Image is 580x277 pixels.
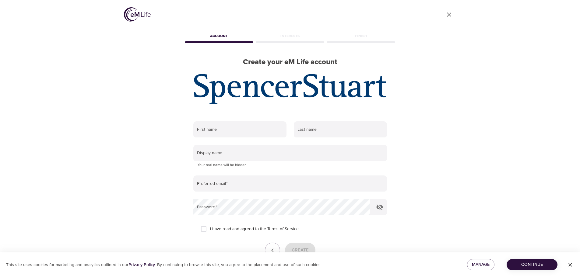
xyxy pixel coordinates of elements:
span: I have read and agreed to the [210,226,299,232]
a: close [442,7,456,22]
a: Privacy Policy [128,262,155,268]
button: Continue [507,259,557,270]
button: Manage [467,259,494,270]
h2: Create your eM Life account [184,58,397,67]
img: logo [124,7,151,22]
span: Continue [511,261,553,268]
img: org_logo_448.jpg [194,74,386,104]
a: Terms of Service [267,226,299,232]
p: Your real name will be hidden. [198,162,383,168]
span: Manage [472,261,490,268]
